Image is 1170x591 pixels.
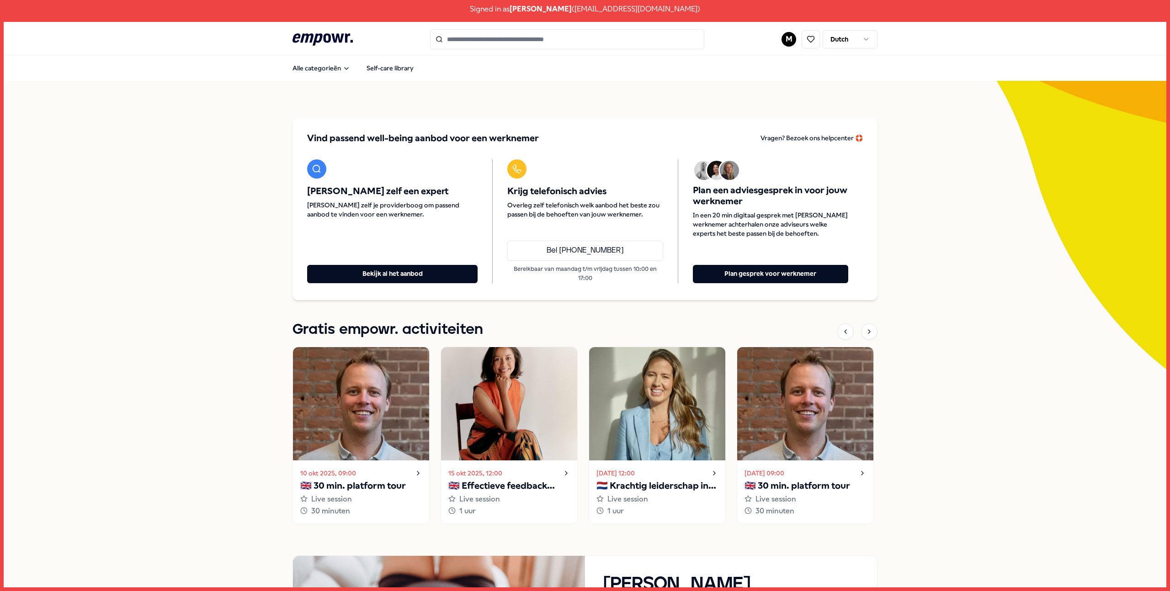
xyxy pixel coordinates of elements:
p: 🇬🇧 Effectieve feedback geven en ontvangen [448,479,570,493]
img: activity image [737,347,873,460]
p: 🇬🇧 30 min. platform tour [300,479,422,493]
span: Vragen? Bezoek ons helpcenter 🛟 [760,134,863,142]
div: 1 uur [596,505,718,517]
img: Avatar [720,161,739,180]
div: Live session [745,493,866,505]
a: [DATE] 09:00🇬🇧 30 min. platform tourLive session30 minuten [737,347,874,524]
p: 🇳🇱 Krachtig leiderschap in uitdagende situaties [596,479,718,493]
time: [DATE] 12:00 [596,468,635,478]
span: Overleg zelf telefonisch welk aanbod het beste zou passen bij de behoeften van jouw werknemer. [507,201,663,219]
p: Bereikbaar van maandag t/m vrijdag tussen 10:00 en 17:00 [507,264,663,283]
div: Live session [448,493,570,505]
img: activity image [589,347,725,460]
span: In een 20 min digitaal gesprek met [PERSON_NAME] werknemer achterhalen onze adviseurs welke exper... [693,211,848,238]
img: Avatar [707,161,726,180]
h1: Gratis empowr. activiteiten [292,318,483,341]
div: 30 minuten [300,505,422,517]
a: 10 okt 2025, 09:00🇬🇧 30 min. platform tourLive session30 minuten [292,347,430,524]
a: Bel [PHONE_NUMBER] [507,241,663,261]
p: 🇬🇧 30 min. platform tour [745,479,866,493]
time: 15 okt 2025, 12:00 [448,468,502,478]
div: Live session [300,493,422,505]
img: Avatar [694,161,713,180]
button: M [782,32,796,47]
span: [PERSON_NAME] [510,3,572,15]
img: activity image [441,347,577,460]
button: Plan gesprek voor werknemer [693,265,848,283]
span: [PERSON_NAME] zelf je providerboog om passend aanbod te vinden voor een werknemer. [307,201,478,219]
a: Self-care library [359,59,421,77]
time: 10 okt 2025, 09:00 [300,468,356,478]
a: 15 okt 2025, 12:00🇬🇧 Effectieve feedback geven en ontvangenLive session1 uur [441,347,578,524]
span: Krijg telefonisch advies [507,186,663,197]
div: 30 minuten [745,505,866,517]
input: Search for products, categories or subcategories [430,29,704,49]
div: Live session [596,493,718,505]
button: Bekijk al het aanbod [307,265,478,283]
span: [PERSON_NAME] zelf een expert [307,186,478,197]
span: Vind passend well-being aanbod voor een werknemer [307,132,539,145]
a: [DATE] 12:00🇳🇱 Krachtig leiderschap in uitdagende situatiesLive session1 uur [589,347,726,524]
div: 1 uur [448,505,570,517]
time: [DATE] 09:00 [745,468,784,478]
a: Vragen? Bezoek ons helpcenter 🛟 [760,132,863,145]
img: activity image [293,347,429,460]
span: Plan een adviesgesprek in voor jouw werknemer [693,185,848,207]
button: Alle categorieën [285,59,357,77]
nav: Main [285,59,421,77]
